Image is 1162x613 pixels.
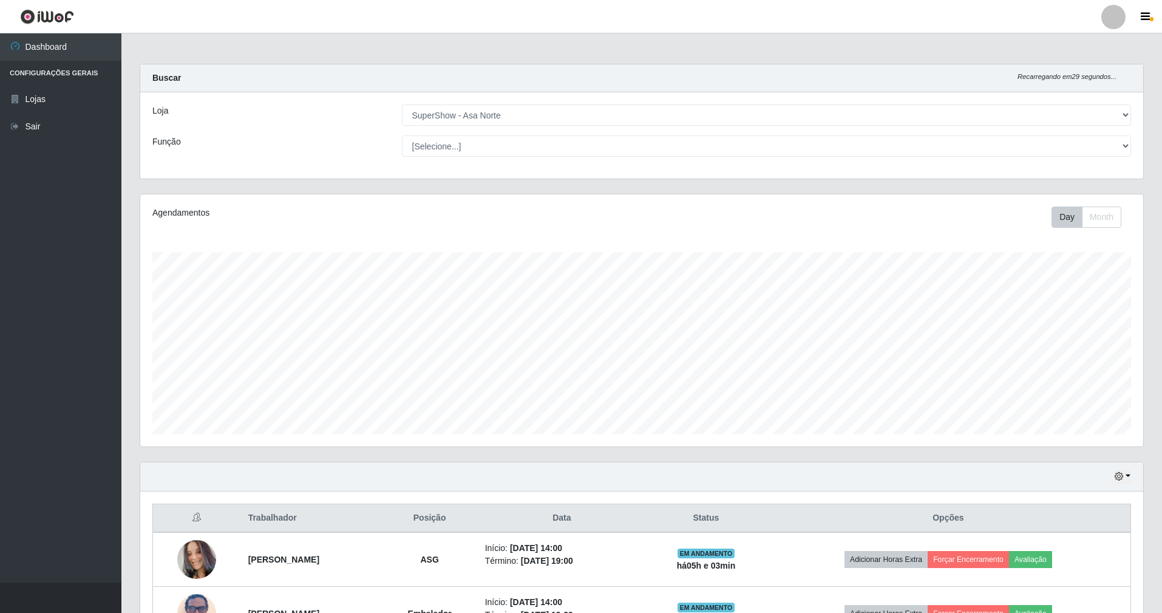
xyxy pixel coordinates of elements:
time: [DATE] 19:00 [521,556,573,566]
li: Término: [485,555,639,567]
th: Status [646,504,766,533]
span: EM ANDAMENTO [678,603,735,612]
button: Adicionar Horas Extra [844,551,928,568]
strong: ASG [420,555,438,564]
time: [DATE] 14:00 [510,543,562,553]
button: Avaliação [1009,551,1052,568]
th: Opções [766,504,1131,533]
div: First group [1052,207,1121,228]
button: Day [1052,207,1082,228]
strong: há 05 h e 03 min [677,561,736,570]
th: Data [478,504,647,533]
button: Month [1082,207,1121,228]
i: Recarregando em 29 segundos... [1018,73,1116,80]
li: Início: [485,596,639,609]
label: Loja [152,104,168,117]
img: 1757353343914.jpeg [177,540,216,579]
span: EM ANDAMENTO [678,549,735,558]
strong: Buscar [152,73,181,83]
label: Função [152,135,181,148]
strong: [PERSON_NAME] [248,555,319,564]
time: [DATE] 14:00 [510,597,562,607]
li: Início: [485,542,639,555]
button: Forçar Encerramento [928,551,1009,568]
div: Toolbar with button groups [1052,207,1131,228]
th: Posição [382,504,478,533]
div: Agendamentos [152,207,549,219]
img: CoreUI Logo [20,9,74,24]
th: Trabalhador [241,504,382,533]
